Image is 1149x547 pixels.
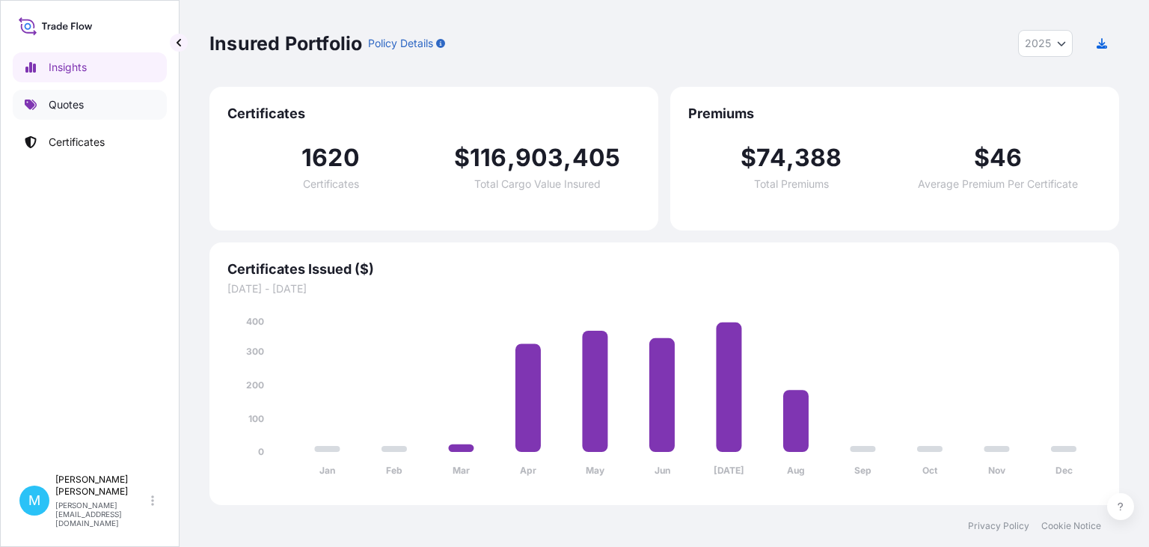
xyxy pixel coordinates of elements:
p: [PERSON_NAME] [PERSON_NAME] [55,474,148,498]
tspan: May [586,465,605,476]
tspan: Jan [319,465,335,476]
span: , [563,146,572,170]
span: 405 [572,146,621,170]
tspan: Dec [1055,465,1073,476]
p: Insights [49,60,87,75]
tspan: 400 [246,316,264,327]
a: Certificates [13,127,167,157]
span: M [28,493,40,508]
span: 2025 [1025,36,1051,51]
span: Average Premium Per Certificate [918,179,1078,189]
span: Certificates [303,179,359,189]
p: Quotes [49,97,84,112]
tspan: 100 [248,413,264,424]
p: [PERSON_NAME][EMAIL_ADDRESS][DOMAIN_NAME] [55,501,148,528]
span: Premiums [688,105,1101,123]
tspan: [DATE] [714,465,744,476]
span: 388 [794,146,842,170]
p: Insured Portfolio [209,31,362,55]
tspan: Aug [787,465,805,476]
span: $ [741,146,756,170]
tspan: Mar [453,465,470,476]
tspan: 300 [246,346,264,357]
span: 116 [470,146,507,170]
span: 74 [756,146,785,170]
span: Certificates Issued ($) [227,260,1101,278]
span: 903 [515,146,564,170]
a: Insights [13,52,167,82]
tspan: Oct [922,465,938,476]
span: , [507,146,515,170]
span: Total Cargo Value Insured [474,179,601,189]
span: Certificates [227,105,640,123]
span: Total Premiums [754,179,829,189]
span: $ [974,146,990,170]
tspan: Feb [386,465,402,476]
a: Cookie Notice [1041,520,1101,532]
p: Certificates [49,135,105,150]
span: 1620 [301,146,360,170]
tspan: Sep [854,465,871,476]
tspan: Apr [520,465,536,476]
tspan: 0 [258,446,264,457]
a: Privacy Policy [968,520,1029,532]
span: , [786,146,794,170]
button: Year Selector [1018,30,1073,57]
span: $ [454,146,470,170]
tspan: Nov [988,465,1006,476]
span: 46 [990,146,1022,170]
p: Policy Details [368,36,433,51]
tspan: Jun [655,465,670,476]
tspan: 200 [246,379,264,391]
a: Quotes [13,90,167,120]
span: [DATE] - [DATE] [227,281,1101,296]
